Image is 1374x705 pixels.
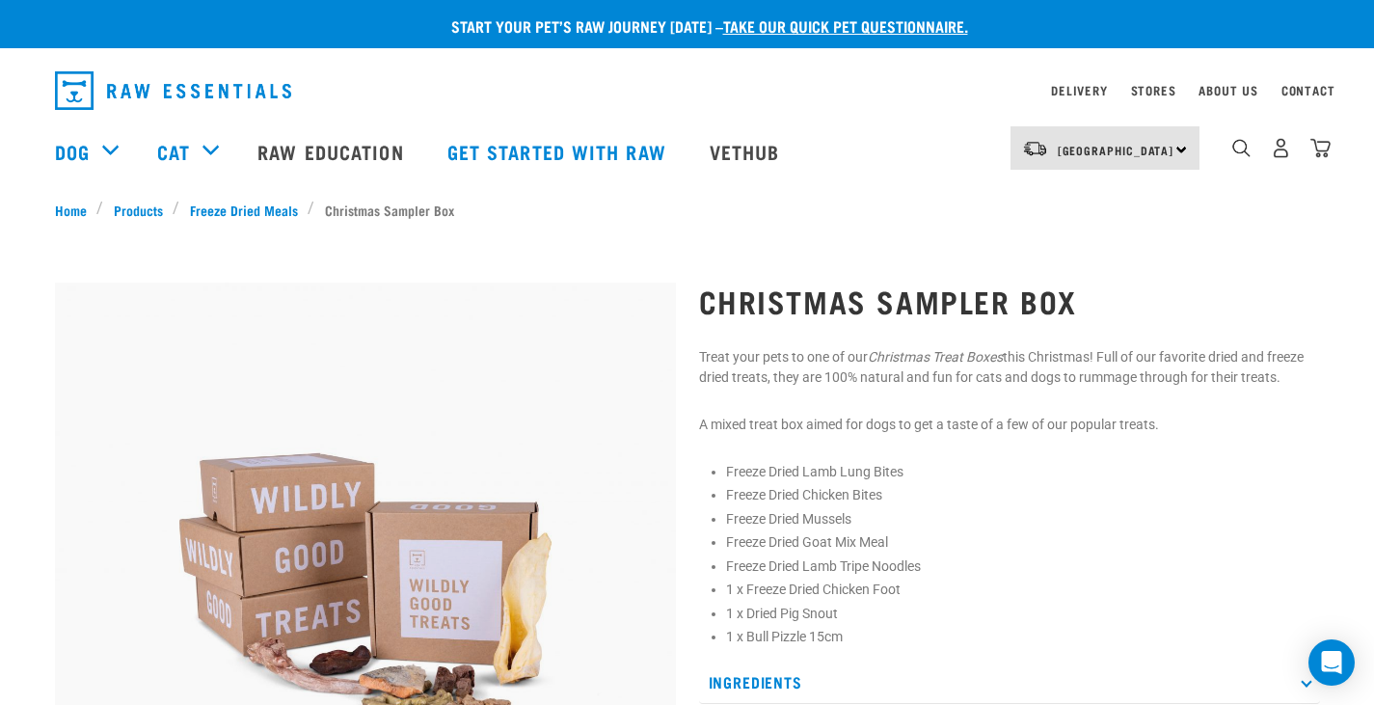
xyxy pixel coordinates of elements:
[1131,87,1176,94] a: Stores
[726,627,1320,647] li: 1 x Bull Pizzle 15cm
[868,349,1003,365] em: Christmas Treat Boxes
[55,137,90,166] a: Dog
[1308,639,1355,686] div: Open Intercom Messenger
[55,200,1320,220] nav: breadcrumbs
[103,200,173,220] a: Products
[726,580,1320,600] li: 1 x Freeze Dried Chicken Foot
[238,113,427,190] a: Raw Education
[1310,138,1331,158] img: home-icon@2x.png
[1199,87,1257,94] a: About Us
[40,64,1335,118] nav: dropdown navigation
[55,200,97,220] a: Home
[726,509,1320,529] li: Freeze Dried Mussels
[699,284,1320,318] h1: Christmas Sampler Box
[179,200,308,220] a: Freeze Dried Meals
[726,532,1320,553] li: Freeze Dried Goat Mix Meal
[1058,147,1174,153] span: [GEOGRAPHIC_DATA]
[699,347,1320,388] p: Treat your pets to one of our this Christmas! Full of our favorite dried and freeze dried treats,...
[1232,139,1251,157] img: home-icon-1@2x.png
[1051,87,1107,94] a: Delivery
[428,113,690,190] a: Get started with Raw
[699,415,1320,435] p: A mixed treat box aimed for dogs to get a taste of a few of our popular treats.
[726,485,1320,505] li: Freeze Dried Chicken Bites
[55,71,291,110] img: Raw Essentials Logo
[726,462,1320,482] li: Freeze Dried Lamb Lung Bites
[699,661,1320,704] p: Ingredients
[726,556,1320,577] li: Freeze Dried Lamb Tripe Noodles
[157,137,190,166] a: Cat
[726,604,1320,624] li: 1 x Dried Pig Snout
[1281,87,1335,94] a: Contact
[1271,138,1291,158] img: user.png
[723,21,968,30] a: take our quick pet questionnaire.
[1022,140,1048,157] img: van-moving.png
[690,113,804,190] a: Vethub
